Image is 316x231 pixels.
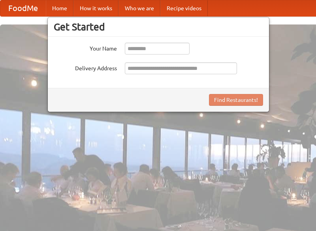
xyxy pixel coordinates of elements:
label: Delivery Address [54,62,117,72]
a: Who we are [118,0,160,16]
a: Recipe videos [160,0,208,16]
label: Your Name [54,43,117,53]
a: Home [46,0,73,16]
button: Find Restaurants! [209,94,263,106]
h3: Get Started [54,21,263,33]
a: FoodMe [0,0,46,16]
a: How it works [73,0,118,16]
